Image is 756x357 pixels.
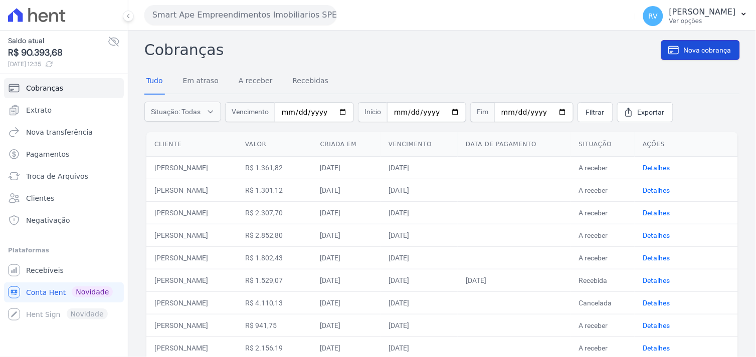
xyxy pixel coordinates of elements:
[312,269,381,291] td: [DATE]
[144,102,221,122] button: Situação: Todas
[146,246,237,269] td: [PERSON_NAME]
[381,291,458,314] td: [DATE]
[571,201,635,224] td: A receber
[144,39,661,61] h2: Cobranças
[312,156,381,179] td: [DATE]
[181,69,221,95] a: Em atraso
[571,269,635,291] td: Recebida
[225,102,275,122] span: Vencimento
[571,314,635,336] td: A receber
[661,40,740,60] a: Nova cobrança
[146,156,237,179] td: [PERSON_NAME]
[643,186,670,194] a: Detalhes
[72,286,113,297] span: Novidade
[26,83,63,93] span: Cobranças
[638,107,665,117] span: Exportar
[635,2,756,30] button: RV [PERSON_NAME] Ver opções
[237,179,312,201] td: R$ 1.301,12
[4,166,124,186] a: Troca de Arquivos
[237,246,312,269] td: R$ 1.802,43
[237,269,312,291] td: R$ 1.529,07
[649,13,658,20] span: RV
[381,132,458,157] th: Vencimento
[146,291,237,314] td: [PERSON_NAME]
[571,246,635,269] td: A receber
[312,314,381,336] td: [DATE]
[669,17,736,25] p: Ver opções
[26,287,66,297] span: Conta Hent
[4,210,124,230] a: Negativação
[4,260,124,280] a: Recebíveis
[381,246,458,269] td: [DATE]
[312,201,381,224] td: [DATE]
[237,69,275,95] a: A receber
[381,179,458,201] td: [DATE]
[146,314,237,336] td: [PERSON_NAME]
[571,132,635,157] th: Situação
[571,224,635,246] td: A receber
[26,105,52,115] span: Extrato
[470,102,494,122] span: Fim
[643,209,670,217] a: Detalhes
[643,321,670,329] a: Detalhes
[358,102,387,122] span: Início
[4,100,124,120] a: Extrato
[151,107,201,117] span: Situação: Todas
[144,5,337,25] button: Smart Ape Empreendimentos Imobiliarios SPE LTDA
[26,193,54,203] span: Clientes
[26,171,88,181] span: Troca de Arquivos
[312,246,381,269] td: [DATE]
[381,314,458,336] td: [DATE]
[146,132,237,157] th: Cliente
[146,179,237,201] td: [PERSON_NAME]
[8,78,120,324] nav: Sidebar
[237,201,312,224] td: R$ 2.307,70
[312,132,381,157] th: Criada em
[381,269,458,291] td: [DATE]
[4,78,124,98] a: Cobranças
[4,144,124,164] a: Pagamentos
[684,45,731,55] span: Nova cobrança
[312,291,381,314] td: [DATE]
[144,69,165,95] a: Tudo
[643,254,670,262] a: Detalhes
[571,156,635,179] td: A receber
[312,179,381,201] td: [DATE]
[312,224,381,246] td: [DATE]
[635,132,738,157] th: Ações
[458,269,571,291] td: [DATE]
[4,122,124,142] a: Nova transferência
[26,149,69,159] span: Pagamentos
[237,224,312,246] td: R$ 2.852,80
[643,299,670,307] a: Detalhes
[643,231,670,239] a: Detalhes
[381,201,458,224] td: [DATE]
[4,282,124,302] a: Conta Hent Novidade
[26,215,70,225] span: Negativação
[146,269,237,291] td: [PERSON_NAME]
[4,188,124,208] a: Clientes
[237,156,312,179] td: R$ 1.361,82
[237,314,312,336] td: R$ 941,75
[381,224,458,246] td: [DATE]
[458,132,571,157] th: Data de pagamento
[291,69,331,95] a: Recebidas
[26,265,64,275] span: Recebíveis
[578,102,613,122] a: Filtrar
[381,156,458,179] td: [DATE]
[643,276,670,284] a: Detalhes
[617,102,673,122] a: Exportar
[643,164,670,172] a: Detalhes
[8,36,108,46] span: Saldo atual
[669,7,736,17] p: [PERSON_NAME]
[237,291,312,314] td: R$ 4.110,13
[571,179,635,201] td: A receber
[8,60,108,69] span: [DATE] 12:35
[8,46,108,60] span: R$ 90.393,68
[8,244,120,256] div: Plataformas
[146,224,237,246] td: [PERSON_NAME]
[26,127,93,137] span: Nova transferência
[237,132,312,157] th: Valor
[586,107,605,117] span: Filtrar
[643,344,670,352] a: Detalhes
